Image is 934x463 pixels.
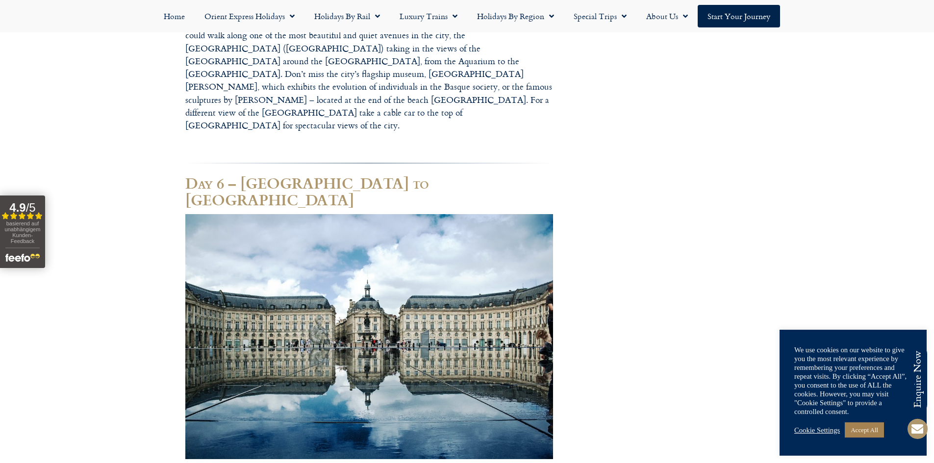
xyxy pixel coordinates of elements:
[564,5,636,27] a: Special Trips
[845,422,884,438] a: Accept All
[304,5,390,27] a: Holidays by Rail
[195,5,304,27] a: Orient Express Holidays
[698,5,780,27] a: Start your Journey
[467,5,564,27] a: Holidays by Region
[154,5,195,27] a: Home
[794,426,840,435] a: Cookie Settings
[185,172,429,210] strong: Day 6 – [GEOGRAPHIC_DATA] to [GEOGRAPHIC_DATA]
[390,5,467,27] a: Luxury Trains
[5,5,929,27] nav: Menu
[794,345,912,416] div: We use cookies on our website to give you the most relevant experience by remembering your prefer...
[636,5,698,27] a: About Us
